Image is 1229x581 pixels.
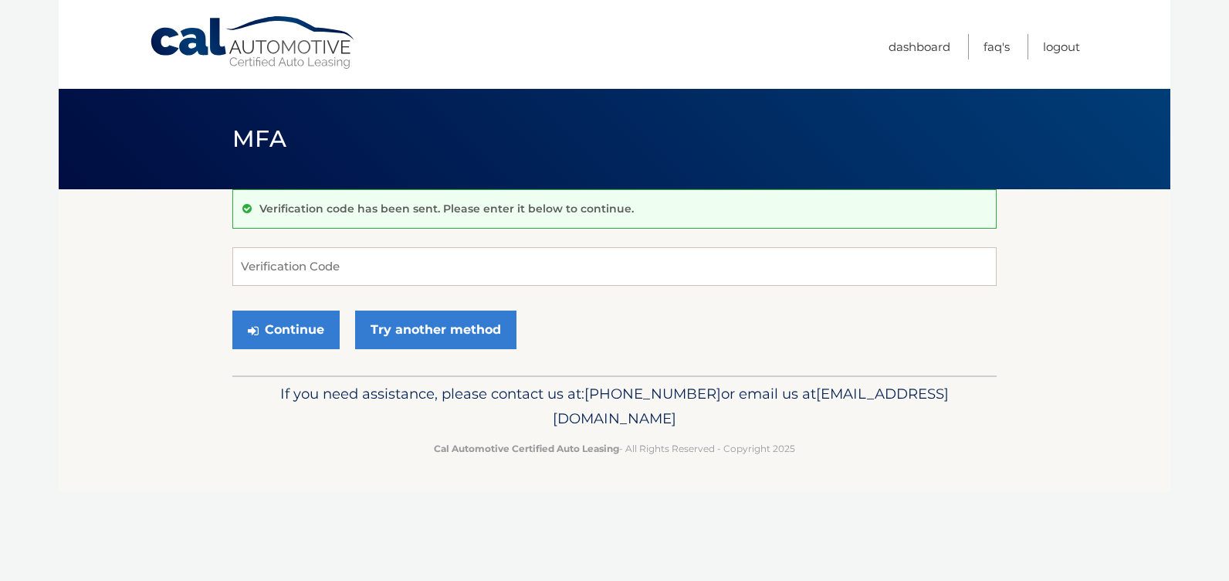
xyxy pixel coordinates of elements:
[232,124,286,153] span: MFA
[434,443,619,454] strong: Cal Automotive Certified Auto Leasing
[242,382,987,431] p: If you need assistance, please contact us at: or email us at
[232,311,340,349] button: Continue
[1043,34,1080,59] a: Logout
[355,311,516,349] a: Try another method
[232,247,997,286] input: Verification Code
[889,34,950,59] a: Dashboard
[984,34,1010,59] a: FAQ's
[259,202,634,216] p: Verification code has been sent. Please enter it below to continue.
[584,385,721,403] span: [PHONE_NUMBER]
[149,15,357,70] a: Cal Automotive
[242,440,987,457] p: - All Rights Reserved - Copyright 2025
[553,385,949,427] span: [EMAIL_ADDRESS][DOMAIN_NAME]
